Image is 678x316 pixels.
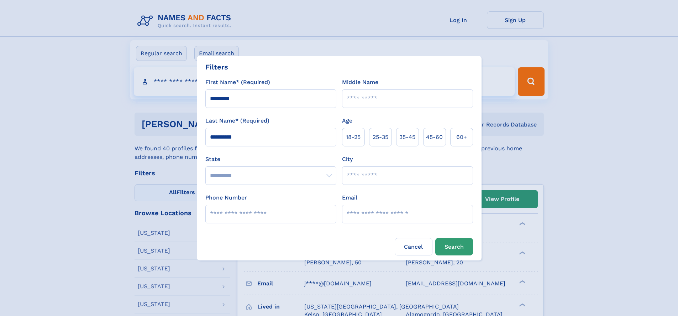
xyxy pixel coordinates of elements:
button: Search [435,238,473,255]
div: Filters [205,62,228,72]
label: Last Name* (Required) [205,116,269,125]
label: Age [342,116,352,125]
label: City [342,155,353,164]
span: 45‑60 [426,133,443,141]
label: Cancel [395,238,432,255]
span: 60+ [456,133,467,141]
span: 18‑25 [346,133,361,141]
label: Middle Name [342,78,378,87]
label: Email [342,193,357,202]
label: Phone Number [205,193,247,202]
span: 25‑35 [373,133,388,141]
label: First Name* (Required) [205,78,270,87]
span: 35‑45 [399,133,415,141]
label: State [205,155,336,164]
